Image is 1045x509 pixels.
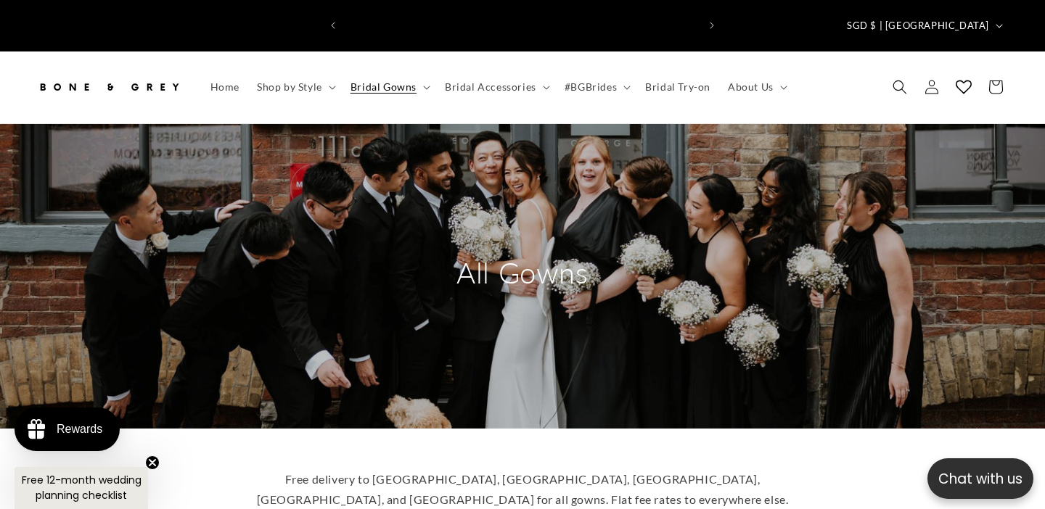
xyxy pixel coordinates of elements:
button: Close teaser [145,455,160,470]
summary: #BGBrides [556,72,636,102]
button: Open chatbox [927,458,1033,499]
button: Next announcement [696,12,728,39]
span: About Us [728,80,774,94]
span: Bridal Accessories [445,80,536,94]
span: Bridal Try-on [645,80,710,94]
button: SGD $ | [GEOGRAPHIC_DATA] [838,12,1009,39]
span: Home [210,80,239,94]
span: Bridal Gowns [351,80,417,94]
span: Shop by Style [257,80,322,94]
summary: Bridal Accessories [436,72,556,102]
summary: Shop by Style [248,72,342,102]
div: Free 12-month wedding planning checklistClose teaser [15,467,148,509]
span: Free 12-month wedding planning checklist [22,473,142,502]
span: #BGBrides [565,80,617,94]
a: Home [202,72,248,102]
summary: Search [884,71,916,103]
summary: Bridal Gowns [342,72,436,102]
a: Bone and Grey Bridal [31,66,187,109]
div: Rewards [57,423,102,436]
summary: About Us [719,72,793,102]
img: Bone and Grey Bridal [36,71,181,103]
button: Previous announcement [317,12,349,39]
a: Bridal Try-on [636,72,719,102]
p: Chat with us [927,468,1033,489]
h2: All Gowns [385,254,660,291]
span: SGD $ | [GEOGRAPHIC_DATA] [847,19,989,33]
